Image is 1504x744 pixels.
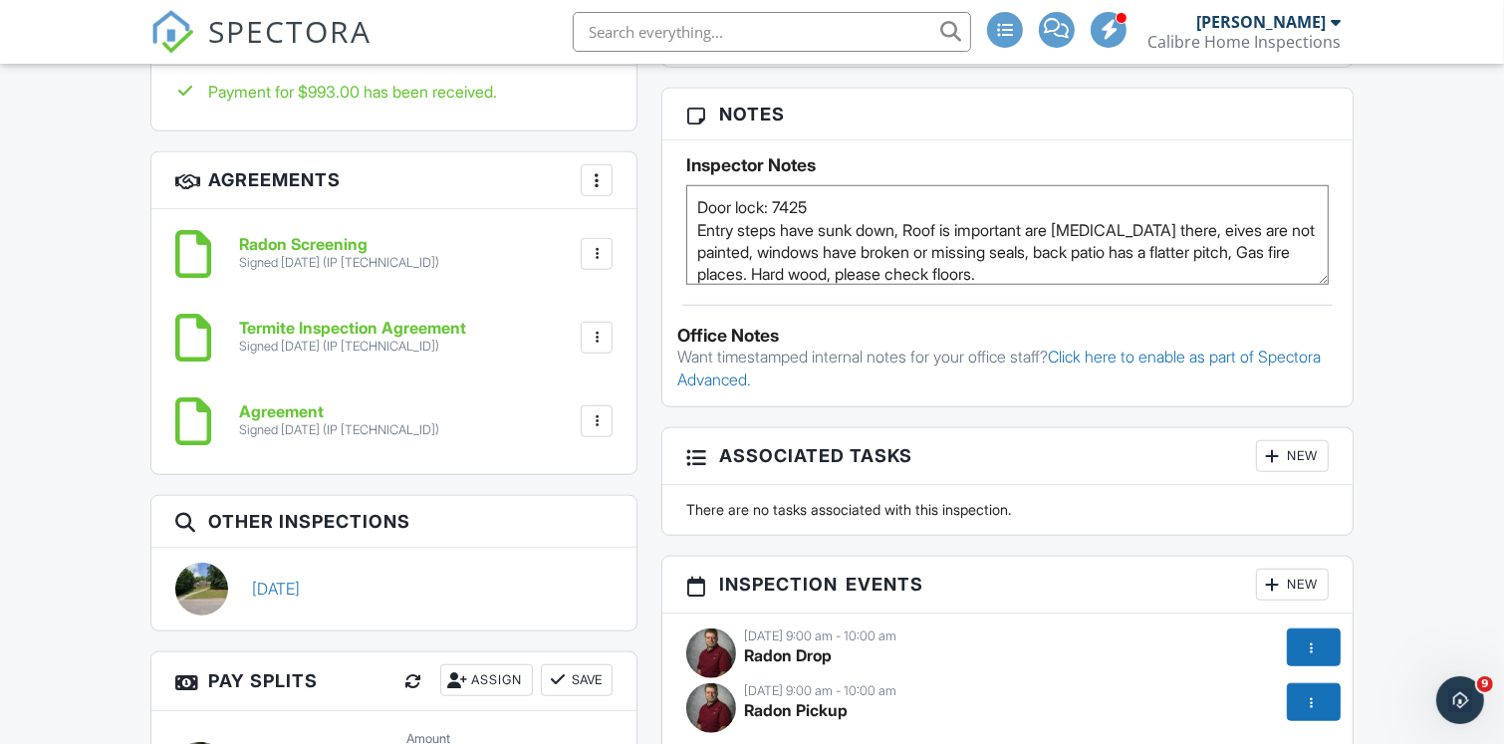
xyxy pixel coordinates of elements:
a: [DATE] [252,578,300,600]
div: Office Notes [677,326,1338,346]
span: Inspection [719,571,838,598]
img: dsc_8293.jpg [686,628,736,678]
a: Radon Screening Signed [DATE] (IP [TECHNICAL_ID]) [239,236,439,271]
span: Radon Drop [744,645,832,665]
div: Signed [DATE] (IP [TECHNICAL_ID]) [239,339,466,355]
h3: Notes [662,89,1353,140]
div: There are no tasks associated with this inspection. [674,500,1341,520]
input: Search everything... [573,12,971,52]
span: 9 [1477,676,1493,692]
div: Signed [DATE] (IP [TECHNICAL_ID]) [239,422,439,438]
div: New [1256,440,1329,472]
h6: Radon Screening [239,236,439,254]
a: Click here to enable as part of Spectora Advanced. [677,347,1321,388]
div: Signed [DATE] (IP [TECHNICAL_ID]) [239,255,439,271]
span: Events [846,571,923,598]
span: SPECTORA [208,10,372,52]
span: Radon Pickup [744,700,848,720]
div: [DATE] 9:00 am - 10:00 am [686,683,1329,699]
h3: Agreements [151,152,636,209]
div: Assign [440,664,533,696]
button: Save [541,664,613,696]
h3: Pay Splits [151,652,636,711]
img: dsc_8293.jpg [686,683,736,733]
a: SPECTORA [150,27,372,69]
h6: Agreement [239,403,439,421]
h6: Termite Inspection Agreement [239,320,466,338]
div: [PERSON_NAME] [1196,12,1326,32]
textarea: Door lock: 7425 Entry steps have sunk down, Roof is important are [MEDICAL_DATA] there, eives are... [686,185,1329,285]
img: The Best Home Inspection Software - Spectora [150,10,194,54]
a: Termite Inspection Agreement Signed [DATE] (IP [TECHNICAL_ID]) [239,320,466,355]
div: Calibre Home Inspections [1147,32,1341,52]
h5: Inspector Notes [686,155,1329,175]
span: Associated Tasks [719,442,912,469]
a: Agreement Signed [DATE] (IP [TECHNICAL_ID]) [239,403,439,438]
div: Payment for $993.00 has been received. [175,81,613,103]
h3: Other Inspections [151,496,636,548]
p: Want timestamped internal notes for your office staff? [677,346,1338,390]
iframe: Intercom live chat [1436,676,1484,724]
div: [DATE] 9:00 am - 10:00 am [686,628,1329,644]
div: New [1256,569,1329,601]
